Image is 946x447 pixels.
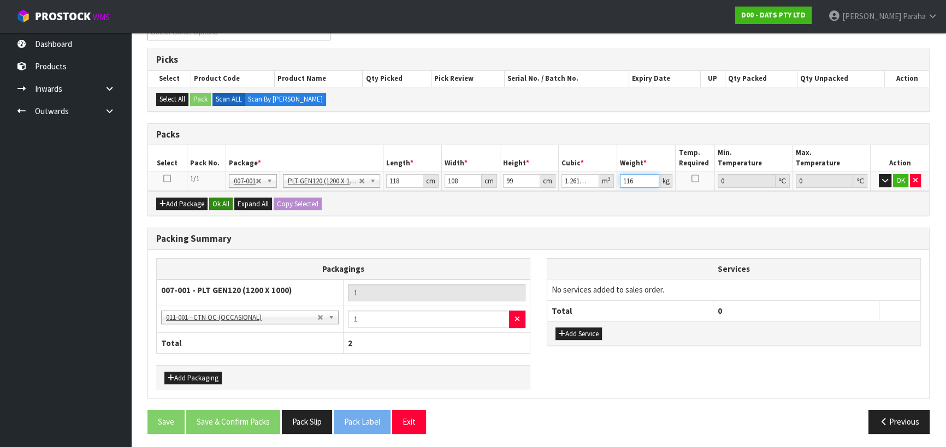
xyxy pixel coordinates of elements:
th: UP [700,71,725,86]
th: Qty Picked [363,71,431,86]
th: Height [500,145,559,171]
button: Pack Label [334,410,391,433]
strong: D00 - DATS PTY LTD [741,10,806,20]
th: Product Name [275,71,363,86]
button: Pack [190,93,211,106]
button: Expand All [234,198,272,211]
th: Services [547,259,920,279]
th: Select [148,145,187,171]
div: m [599,174,614,188]
td: No services added to sales order. [547,279,920,300]
strong: 007-001 - PLT GEN120 (1200 X 1000) [161,285,292,295]
th: Pack No. [187,145,226,171]
th: Select [148,71,191,86]
button: Save [147,410,185,433]
div: ℃ [853,174,867,188]
span: Expand All [238,199,269,208]
label: Scan By [PERSON_NAME] [245,93,326,106]
span: 007-001 [234,175,256,188]
span: Pack [147,1,930,442]
div: cm [423,174,439,188]
th: Serial No. / Batch No. [505,71,629,86]
th: Packagings [157,259,530,280]
th: Max. Temperature [793,145,871,171]
span: [PERSON_NAME] [842,11,901,21]
th: Total [547,300,713,321]
th: Qty Packed [725,71,797,86]
th: Product Code [191,71,274,86]
h3: Picks [156,55,921,65]
div: kg [659,174,672,188]
button: Add Package [156,198,208,211]
label: Scan ALL [212,93,245,106]
img: cube-alt.png [16,9,30,23]
th: Package [226,145,383,171]
button: Add Service [555,327,602,341]
th: Min. Temperature [714,145,793,171]
div: cm [482,174,497,188]
sup: 3 [608,175,611,182]
th: Qty Unpacked [797,71,885,86]
div: cm [540,174,555,188]
th: Expiry Date [629,71,700,86]
button: Save & Confirm Packs [186,410,280,433]
th: Action [871,145,929,171]
th: Width [442,145,500,171]
span: 0 [718,306,722,316]
span: ProStock [35,9,91,23]
th: Cubic [559,145,617,171]
span: PLT GEN120 (1200 X 1000) [288,175,359,188]
th: Length [383,145,442,171]
button: Select All [156,93,188,106]
span: 2 [348,338,352,348]
div: ℃ [776,174,790,188]
th: Action [884,71,929,86]
th: Total [157,332,344,353]
small: WMS [93,12,110,22]
th: Pick Review [431,71,505,86]
th: Weight [617,145,676,171]
a: D00 - DATS PTY LTD [735,7,812,24]
button: Add Packaging [164,372,222,385]
button: Exit [392,410,426,433]
th: Temp. Required [676,145,714,171]
button: OK [893,174,908,187]
h3: Packs [156,129,921,140]
h3: Packing Summary [156,234,921,244]
button: Ok All [209,198,233,211]
span: Paraha [903,11,926,21]
button: Previous [868,410,930,433]
button: Pack Slip [282,410,332,433]
span: 011-001 - CTN OC (OCCASIONAL) [166,311,317,324]
button: Copy Selected [274,198,322,211]
span: 1/1 [190,174,199,183]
